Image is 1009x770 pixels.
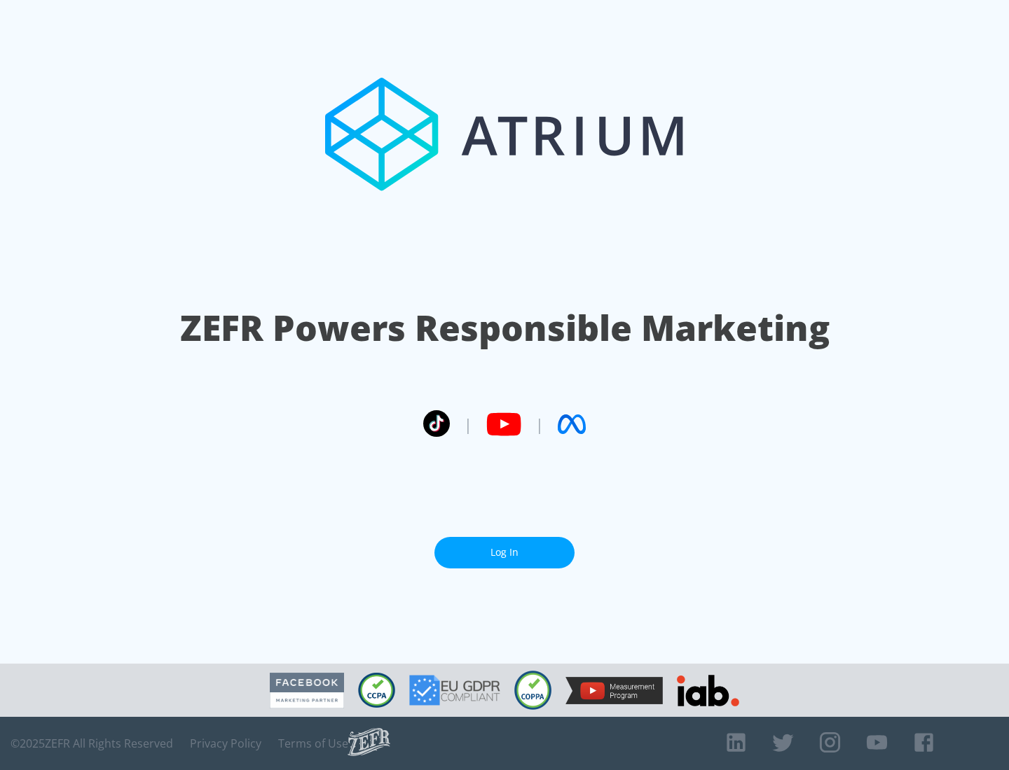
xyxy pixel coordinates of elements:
a: Log In [434,537,575,568]
span: © 2025 ZEFR All Rights Reserved [11,736,173,750]
a: Terms of Use [278,736,348,750]
img: CCPA Compliant [358,673,395,708]
a: Privacy Policy [190,736,261,750]
img: GDPR Compliant [409,675,500,706]
span: | [464,414,472,435]
img: COPPA Compliant [514,671,551,710]
img: IAB [677,675,739,706]
span: | [535,414,544,435]
img: Facebook Marketing Partner [270,673,344,708]
img: YouTube Measurement Program [565,677,663,704]
h1: ZEFR Powers Responsible Marketing [180,304,830,352]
